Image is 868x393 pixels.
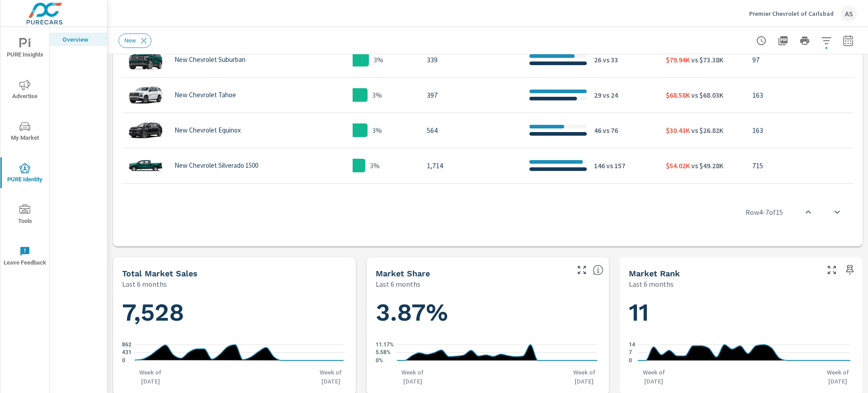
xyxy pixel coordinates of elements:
[817,32,835,50] button: Apply Filters
[3,121,47,143] span: My Market
[122,269,198,278] h5: Total Market Sales
[315,368,347,386] p: Week of [DATE]
[370,160,380,171] p: 3%
[119,37,142,44] span: New
[373,54,383,65] p: 3%
[568,368,600,386] p: Week of [DATE]
[690,90,723,100] p: vs $68.03K
[843,263,857,277] span: Save this to your personalized report
[752,90,852,100] p: 163
[127,117,164,144] img: glamour
[825,263,839,277] button: Make Fullscreen
[752,125,852,136] p: 163
[666,160,690,171] p: $54.02K
[376,357,383,364] text: 0%
[666,125,690,136] p: $30.43K
[3,163,47,185] span: PURE Identity
[3,204,47,227] span: Tools
[797,201,819,223] button: scroll to top
[127,152,164,179] img: glamour
[594,54,601,65] p: 26
[62,35,100,44] p: Overview
[3,38,47,60] span: PURE Insights
[629,357,632,364] text: 0
[601,125,618,136] p: vs 76
[666,90,690,100] p: $68.58K
[50,33,107,46] div: Overview
[752,160,852,171] p: 715
[638,368,670,386] p: Week of [DATE]
[127,81,164,109] img: glamour
[629,269,680,278] h5: Market Rank
[376,269,430,278] h5: Market Share
[427,90,515,100] p: 397
[175,126,241,134] p: New Chevrolet Equinox
[575,263,589,277] button: Make Fullscreen
[822,368,854,386] p: Week of [DATE]
[594,90,601,100] p: 29
[690,125,723,136] p: vs $26.82K
[427,125,515,136] p: 564
[594,160,605,171] p: 146
[826,201,848,223] button: scroll to bottom
[629,297,854,328] h1: 11
[122,350,132,356] text: 431
[629,279,674,289] p: Last 6 months
[122,341,132,348] text: 862
[427,160,515,171] p: 1,714
[601,90,618,100] p: vs 24
[745,207,783,218] p: Row 4 - 7 of 15
[3,80,47,102] span: Advertise
[122,357,125,364] text: 0
[376,350,391,356] text: 5.58%
[372,125,382,136] p: 3%
[376,341,394,348] text: 11.17%
[175,91,236,99] p: New Chevrolet Tahoe
[666,54,690,65] p: $79.94K
[690,160,723,171] p: vs $49.28K
[122,297,347,328] h1: 7,528
[127,187,164,214] img: glamour
[175,161,258,170] p: New Chevrolet Silverado 1500
[841,5,857,22] div: AS
[690,54,723,65] p: vs $73.38K
[594,125,601,136] p: 46
[122,279,167,289] p: Last 6 months
[376,297,600,328] h1: 3.87%
[749,9,834,18] p: Premier Chevrolet of Carlsbad
[629,350,632,356] text: 7
[118,33,151,48] div: New
[605,160,625,171] p: vs 157
[376,279,420,289] p: Last 6 months
[752,54,852,65] p: 97
[372,90,382,100] p: 3%
[397,368,429,386] p: Week of [DATE]
[3,246,47,268] span: Leave Feedback
[175,56,245,64] p: New Chevrolet Suburban
[0,27,49,277] div: nav menu
[127,46,164,73] img: glamour
[135,368,166,386] p: Week of [DATE]
[427,54,515,65] p: 339
[839,32,857,50] button: Select Date Range
[629,341,635,348] text: 14
[593,265,604,275] span: Dealer Sales within ZipCode / Total Market Sales. [Market = within dealer PMA (or 60 miles if no ...
[601,54,618,65] p: vs 33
